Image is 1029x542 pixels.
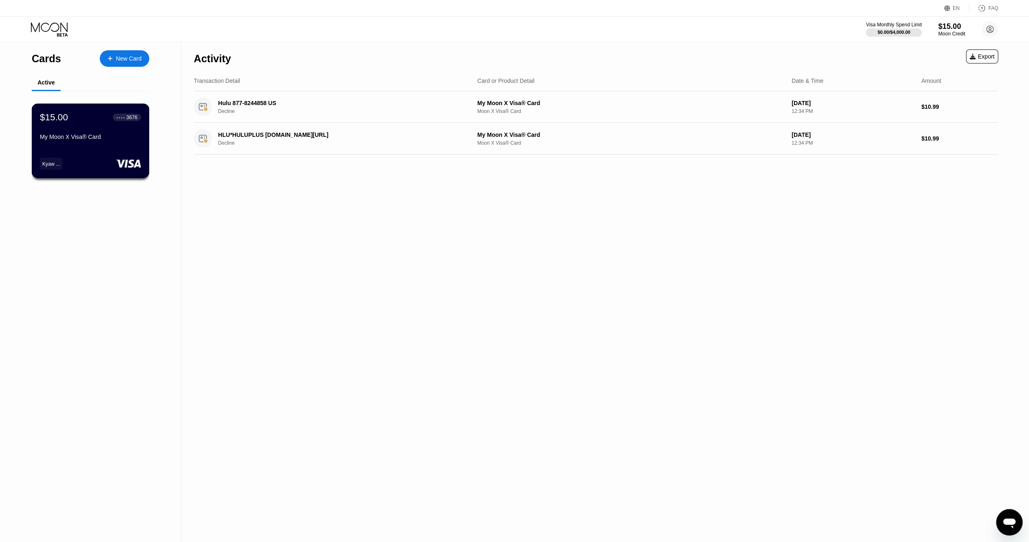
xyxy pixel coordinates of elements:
div: Decline [218,108,467,114]
div: $15.00● ● ● ●3676My Moon X Visa® CardKyaw ... [32,104,149,178]
div: Moon X Visa® Card [477,108,785,114]
div: $15.00 [40,112,68,122]
div: Decline [218,140,467,146]
div: $15.00 [938,22,965,31]
div: EN [944,4,969,12]
div: $0.00 / $4,000.00 [877,30,910,35]
div: $10.99 [921,103,998,110]
div: My Moon X Visa® Card [40,134,141,140]
div: Hulu 877-8244858 US [218,100,450,106]
div: My Moon X Visa® Card [477,131,785,138]
div: Activity [194,53,231,65]
div: Transaction Detail [194,77,240,84]
div: New Card [100,50,149,67]
div: New Card [116,55,141,62]
div: Export [970,53,994,60]
div: FAQ [969,4,998,12]
div: Active [38,79,55,86]
div: Kyaw ... [42,161,60,167]
div: 3676 [126,114,137,120]
div: Card or Product Detail [477,77,535,84]
div: HLU*HULUPLUS [DOMAIN_NAME][URL]DeclineMy Moon X Visa® CardMoon X Visa® Card[DATE]12:34 PM$10.99 [194,123,998,155]
div: Kyaw ... [40,157,63,169]
div: My Moon X Visa® Card [477,100,785,106]
div: 12:34 PM [792,108,915,114]
div: HLU*HULUPLUS [DOMAIN_NAME][URL] [218,131,450,138]
div: Visa Monthly Spend Limit [866,22,921,28]
div: $15.00Moon Credit [938,22,965,37]
div: [DATE] [792,100,915,106]
div: Moon X Visa® Card [477,140,785,146]
div: $10.99 [921,135,998,142]
div: Export [966,49,998,63]
div: Visa Monthly Spend Limit$0.00/$4,000.00 [866,22,921,37]
div: ● ● ● ● [117,116,125,118]
div: Moon Credit [938,31,965,37]
div: Cards [32,53,61,65]
div: [DATE] [792,131,915,138]
div: FAQ [988,5,998,11]
div: 12:34 PM [792,140,915,146]
div: EN [953,5,960,11]
div: Date & Time [792,77,823,84]
div: Amount [921,77,941,84]
iframe: Button to launch messaging window [996,509,1022,535]
div: Hulu 877-8244858 USDeclineMy Moon X Visa® CardMoon X Visa® Card[DATE]12:34 PM$10.99 [194,91,998,123]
